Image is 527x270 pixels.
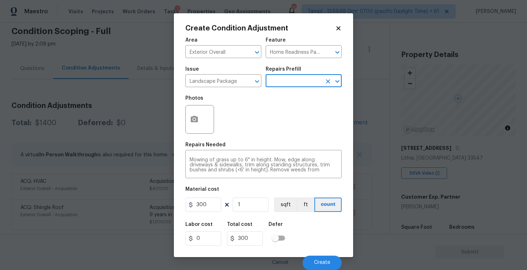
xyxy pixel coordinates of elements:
[185,38,198,43] h5: Area
[323,76,333,86] button: Clear
[185,142,225,147] h5: Repairs Needed
[252,76,262,86] button: Open
[269,222,283,227] h5: Defer
[274,198,296,212] button: sqft
[314,198,342,212] button: count
[296,198,314,212] button: ft
[303,256,342,270] button: Create
[332,76,342,86] button: Open
[314,260,330,265] span: Create
[261,256,300,270] button: Cancel
[266,67,301,72] h5: Repairs Prefill
[227,222,252,227] h5: Total cost
[185,222,213,227] h5: Labor cost
[272,260,288,265] span: Cancel
[266,38,286,43] h5: Feature
[185,187,219,192] h5: Material cost
[332,47,342,57] button: Open
[185,25,335,32] h2: Create Condition Adjustment
[252,47,262,57] button: Open
[185,96,203,101] h5: Photos
[190,157,337,172] textarea: Mowing of grass up to 6" in height. Mow, edge along driveways & sidewalks, trim along standing st...
[185,67,199,72] h5: Issue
